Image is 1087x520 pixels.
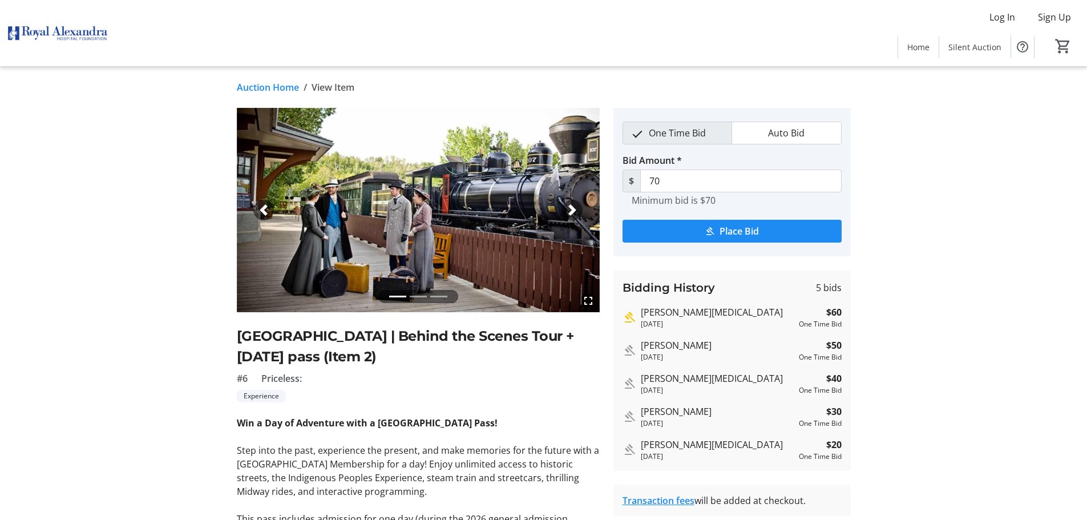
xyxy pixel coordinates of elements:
[623,220,842,243] button: Place Bid
[948,41,1001,53] span: Silent Auction
[898,37,939,58] a: Home
[641,352,794,362] div: [DATE]
[623,154,682,167] label: Bid Amount *
[237,326,600,367] h2: [GEOGRAPHIC_DATA] | Behind the Scenes Tour + [DATE] pass (Item 2)
[623,170,641,192] span: $
[641,319,794,329] div: [DATE]
[826,338,842,352] strong: $50
[989,10,1015,24] span: Log In
[641,405,794,418] div: [PERSON_NAME]
[304,80,307,94] span: /
[641,305,794,319] div: [PERSON_NAME][MEDICAL_DATA]
[799,319,842,329] div: One Time Bid
[623,344,636,357] mat-icon: Outbid
[642,122,713,144] span: One Time Bid
[1053,36,1073,57] button: Cart
[641,418,794,429] div: [DATE]
[641,438,794,452] div: [PERSON_NAME][MEDICAL_DATA]
[623,279,715,296] h3: Bidding History
[623,311,636,324] mat-icon: Highest bid
[7,5,108,62] img: Royal Alexandra Hospital Foundation's Logo
[623,443,636,457] mat-icon: Outbid
[237,444,600,498] p: Step into the past, experience the present, and make memories for the future with a [GEOGRAPHIC_D...
[761,122,811,144] span: Auto Bid
[799,452,842,462] div: One Time Bid
[826,405,842,418] strong: $30
[980,8,1024,26] button: Log In
[641,452,794,462] div: [DATE]
[237,417,498,429] strong: Win a Day of Adventure with a [GEOGRAPHIC_DATA] Pass!
[720,224,759,238] span: Place Bid
[641,372,794,385] div: [PERSON_NAME][MEDICAL_DATA]
[939,37,1011,58] a: Silent Auction
[1029,8,1080,26] button: Sign Up
[237,372,248,385] span: #6
[581,294,595,308] mat-icon: fullscreen
[237,108,600,312] img: Image
[799,418,842,429] div: One Time Bid
[623,377,636,390] mat-icon: Outbid
[826,372,842,385] strong: $40
[623,494,694,507] a: Transaction fees
[261,372,302,385] span: Priceless:
[641,385,794,396] div: [DATE]
[623,494,842,507] div: will be added at checkout.
[826,305,842,319] strong: $60
[623,410,636,424] mat-icon: Outbid
[799,385,842,396] div: One Time Bid
[907,41,930,53] span: Home
[1038,10,1071,24] span: Sign Up
[641,338,794,352] div: [PERSON_NAME]
[237,80,299,94] a: Auction Home
[237,390,286,402] tr-label-badge: Experience
[632,195,716,206] tr-hint: Minimum bid is $70
[312,80,354,94] span: View Item
[826,438,842,452] strong: $20
[1011,35,1034,58] button: Help
[816,281,842,295] span: 5 bids
[799,352,842,362] div: One Time Bid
